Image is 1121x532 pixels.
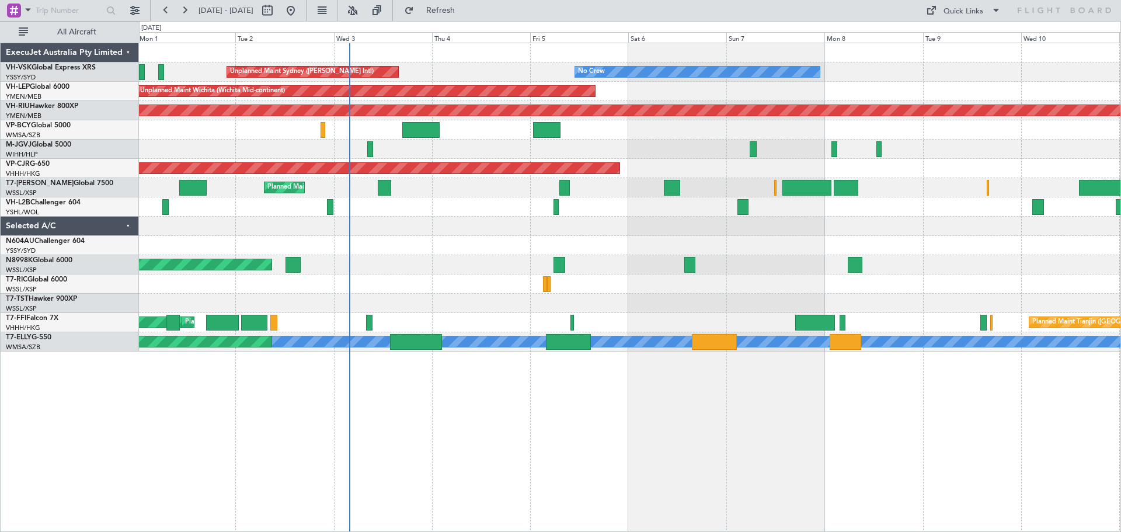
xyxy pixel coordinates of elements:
[6,199,81,206] a: VH-L2BChallenger 604
[6,92,41,101] a: YMEN/MEB
[6,180,74,187] span: T7-[PERSON_NAME]
[6,285,37,294] a: WSSL/XSP
[1021,32,1119,43] div: Wed 10
[6,161,30,168] span: VP-CJR
[6,238,34,245] span: N604AU
[6,64,32,71] span: VH-VSK
[6,161,50,168] a: VP-CJRG-650
[6,246,36,255] a: YSSY/SYD
[185,314,380,331] div: Planned Maint [GEOGRAPHIC_DATA] ([GEOGRAPHIC_DATA] Intl)
[6,208,39,217] a: YSHL/WOL
[6,189,37,197] a: WSSL/XSP
[399,1,469,20] button: Refresh
[6,199,30,206] span: VH-L2B
[6,122,31,129] span: VP-BCY
[6,343,40,352] a: WMSA/SZB
[334,32,432,43] div: Wed 3
[6,122,71,129] a: VP-BCYGlobal 5000
[726,32,824,43] div: Sun 7
[6,141,71,148] a: M-JGVJGlobal 5000
[6,276,67,283] a: T7-RICGlobal 6000
[6,141,32,148] span: M-JGVJ
[578,63,605,81] div: No Crew
[6,315,26,322] span: T7-FFI
[235,32,333,43] div: Tue 2
[6,180,113,187] a: T7-[PERSON_NAME]Global 7500
[6,64,96,71] a: VH-VSKGlobal Express XRS
[824,32,922,43] div: Mon 8
[923,32,1021,43] div: Tue 9
[6,304,37,313] a: WSSL/XSP
[628,32,726,43] div: Sat 6
[267,179,382,196] div: Planned Maint Dubai (Al Maktoum Intl)
[6,238,85,245] a: N604AUChallenger 604
[6,169,40,178] a: VHHH/HKG
[6,150,38,159] a: WIHH/HLP
[6,84,30,91] span: VH-LEP
[6,295,29,302] span: T7-TST
[6,257,33,264] span: N8998K
[6,334,32,341] span: T7-ELLY
[36,2,103,19] input: Trip Number
[6,295,77,302] a: T7-TSTHawker 900XP
[6,131,40,140] a: WMSA/SZB
[416,6,465,15] span: Refresh
[6,324,40,332] a: VHHH/HKG
[6,276,27,283] span: T7-RIC
[6,103,30,110] span: VH-RIU
[6,315,58,322] a: T7-FFIFalcon 7X
[140,82,285,100] div: Unplanned Maint Wichita (Wichita Mid-continent)
[6,84,69,91] a: VH-LEPGlobal 6000
[6,257,72,264] a: N8998KGlobal 6000
[13,23,127,41] button: All Aircraft
[530,32,628,43] div: Fri 5
[6,73,36,82] a: YSSY/SYD
[944,6,983,18] div: Quick Links
[6,103,78,110] a: VH-RIUHawker 800XP
[432,32,530,43] div: Thu 4
[6,266,37,274] a: WSSL/XSP
[230,63,374,81] div: Unplanned Maint Sydney ([PERSON_NAME] Intl)
[137,32,235,43] div: Mon 1
[920,1,1007,20] button: Quick Links
[6,112,41,120] a: YMEN/MEB
[141,23,161,33] div: [DATE]
[199,5,253,16] span: [DATE] - [DATE]
[30,28,123,36] span: All Aircraft
[6,334,51,341] a: T7-ELLYG-550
